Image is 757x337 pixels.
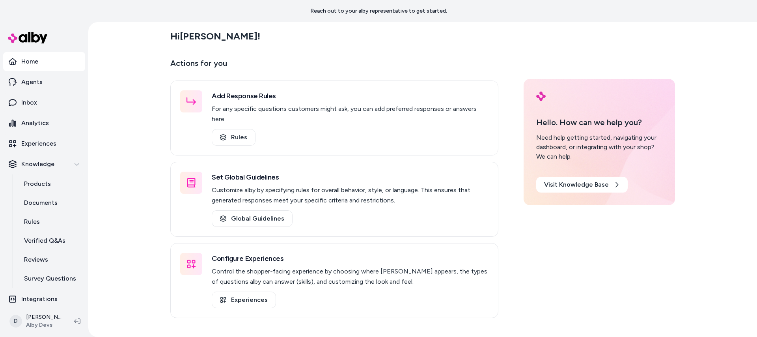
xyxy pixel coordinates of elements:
img: alby Logo [8,32,47,43]
a: Documents [16,193,85,212]
button: D[PERSON_NAME]Alby Devs [5,309,68,334]
span: D [9,315,22,328]
a: Verified Q&As [16,231,85,250]
p: Actions for you [170,57,498,76]
h3: Add Response Rules [212,90,489,101]
p: Reach out to your alby representative to get started. [310,7,447,15]
p: Inbox [21,98,37,107]
p: Agents [21,77,43,87]
a: Global Guidelines [212,210,293,227]
h2: Hi [PERSON_NAME] ! [170,30,260,42]
a: Products [16,174,85,193]
a: Agents [3,73,85,92]
p: Home [21,57,38,66]
a: Rules [212,129,255,146]
p: Hello. How can we help you? [536,116,662,128]
p: Survey Questions [24,274,76,283]
a: Home [3,52,85,71]
a: Survey Questions [16,269,85,288]
a: Inbox [3,93,85,112]
p: Customize alby by specifying rules for overall behavior, style, or language. This ensures that ge... [212,185,489,206]
p: [PERSON_NAME] [26,313,62,321]
p: Documents [24,198,58,208]
div: Need help getting started, navigating your dashboard, or integrating with your shop? We can help. [536,133,662,161]
p: Integrations [21,294,58,304]
a: Rules [16,212,85,231]
p: Rules [24,217,40,227]
a: Analytics [3,114,85,133]
a: Integrations [3,290,85,309]
img: alby Logo [536,92,546,101]
p: Knowledge [21,159,54,169]
p: Products [24,179,51,189]
a: Visit Knowledge Base [536,177,628,193]
p: Experiences [21,139,56,148]
span: Alby Devs [26,321,62,329]
h3: Set Global Guidelines [212,172,489,183]
p: For any specific questions customers might ask, you can add preferred responses or answers here. [212,104,489,124]
p: Control the shopper-facing experience by choosing where [PERSON_NAME] appears, the types of quest... [212,266,489,287]
p: Reviews [24,255,48,264]
h3: Configure Experiences [212,253,489,264]
button: Knowledge [3,155,85,174]
p: Verified Q&As [24,236,65,245]
a: Experiences [3,134,85,153]
a: Experiences [212,292,276,308]
a: Reviews [16,250,85,269]
p: Analytics [21,118,49,128]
